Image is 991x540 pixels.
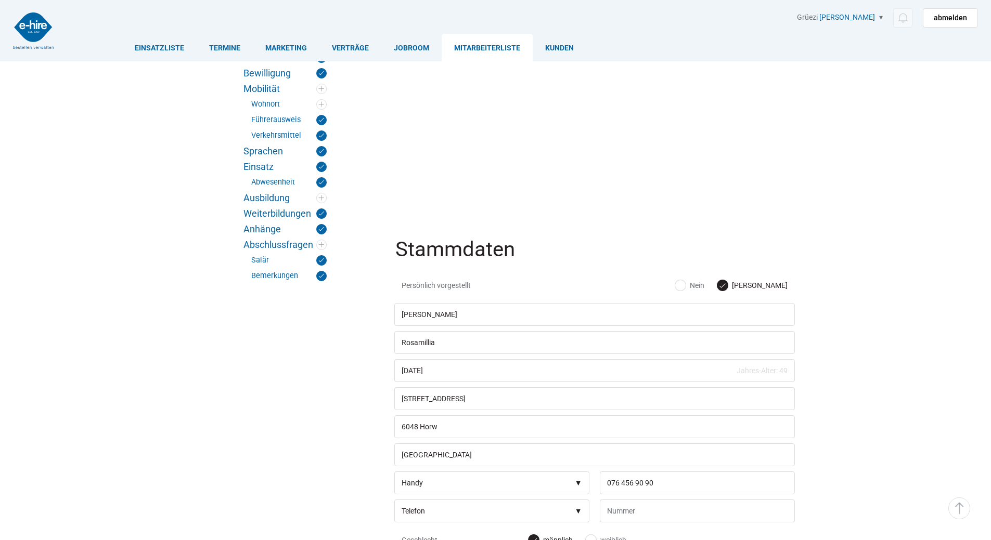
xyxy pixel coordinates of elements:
[251,271,327,281] a: Bemerkungen
[923,8,978,28] a: abmelden
[122,34,197,61] a: Einsatzliste
[797,13,978,28] div: Grüezi
[197,34,253,61] a: Termine
[243,193,327,203] a: Ausbildung
[533,34,586,61] a: Kunden
[251,255,327,266] a: Salär
[948,497,970,519] a: ▵ Nach oben
[243,240,327,250] a: Abschlussfragen
[819,13,875,21] a: [PERSON_NAME]
[243,146,327,156] a: Sprachen
[896,11,909,24] img: icon-notification.svg
[251,177,327,188] a: Abwesenheit
[243,68,327,78] a: Bewilligung
[381,34,442,61] a: Jobroom
[442,34,533,61] a: Mitarbeiterliste
[243,84,327,94] a: Mobilität
[717,280,788,291] label: [PERSON_NAME]
[243,224,327,234] a: Anhänge
[251,99,327,110] a: Wohnort
[394,331,795,354] input: Nachname
[675,280,704,291] label: Nein
[243,162,327,172] a: Einsatz
[394,359,795,382] input: Geburtsdatum
[319,34,381,61] a: Verträge
[394,443,795,466] input: Land
[251,115,327,125] a: Führerausweis
[600,471,795,494] input: Nummer
[13,12,54,49] img: logo2.png
[243,208,327,219] a: Weiterbildungen
[394,303,795,326] input: Vorname
[600,499,795,522] input: Nummer
[394,415,795,438] input: PLZ/Ort
[394,387,795,410] input: Strasse / CO. Adresse
[253,34,319,61] a: Marketing
[402,280,529,291] span: Persönlich vorgestellt
[394,239,797,273] legend: Stammdaten
[251,130,327,141] a: Verkehrsmittel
